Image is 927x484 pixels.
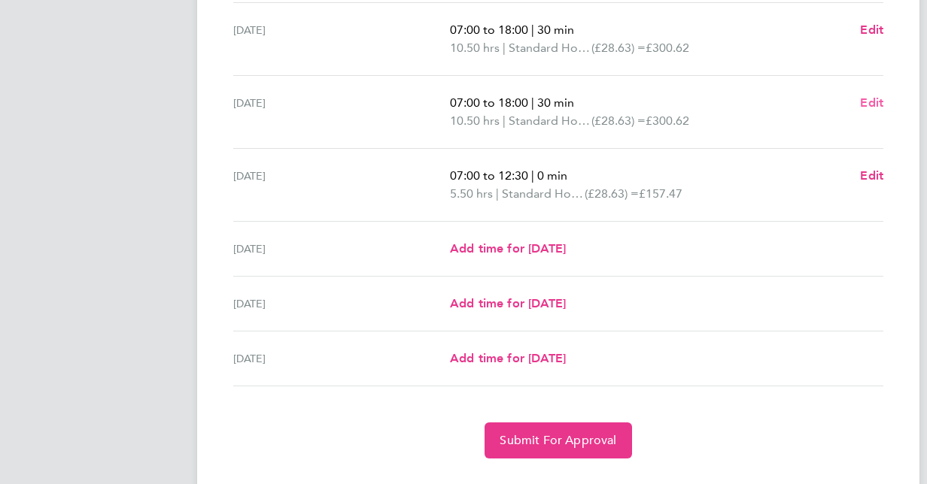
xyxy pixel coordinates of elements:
[860,94,883,112] a: Edit
[860,95,883,110] span: Edit
[450,351,566,365] span: Add time for [DATE]
[531,23,534,37] span: |
[509,39,591,57] span: Standard Hourly
[860,167,883,185] a: Edit
[450,296,566,310] span: Add time for [DATE]
[639,186,682,201] span: £157.47
[591,41,646,55] span: (£28.63) =
[233,167,450,203] div: [DATE]
[233,240,450,258] div: [DATE]
[646,41,689,55] span: £300.62
[233,94,450,130] div: [DATE]
[537,168,567,183] span: 0 min
[450,186,493,201] span: 5.50 hrs
[233,349,450,368] div: [DATE]
[860,21,883,39] a: Edit
[585,186,639,201] span: (£28.63) =
[496,186,499,201] span: |
[500,433,616,448] span: Submit For Approval
[531,95,534,110] span: |
[531,168,534,183] span: |
[450,113,500,128] span: 10.50 hrs
[450,295,566,313] a: Add time for [DATE]
[450,95,528,110] span: 07:00 to 18:00
[502,185,585,203] span: Standard Hourly
[503,41,506,55] span: |
[485,422,631,458] button: Submit For Approval
[509,112,591,130] span: Standard Hourly
[450,23,528,37] span: 07:00 to 18:00
[450,240,566,258] a: Add time for [DATE]
[233,295,450,313] div: [DATE]
[450,241,566,256] span: Add time for [DATE]
[537,23,574,37] span: 30 min
[233,21,450,57] div: [DATE]
[646,113,689,128] span: £300.62
[537,95,574,110] span: 30 min
[450,41,500,55] span: 10.50 hrs
[450,168,528,183] span: 07:00 to 12:30
[860,23,883,37] span: Edit
[503,113,506,128] span: |
[591,113,646,128] span: (£28.63) =
[860,168,883,183] span: Edit
[450,349,566,368] a: Add time for [DATE]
